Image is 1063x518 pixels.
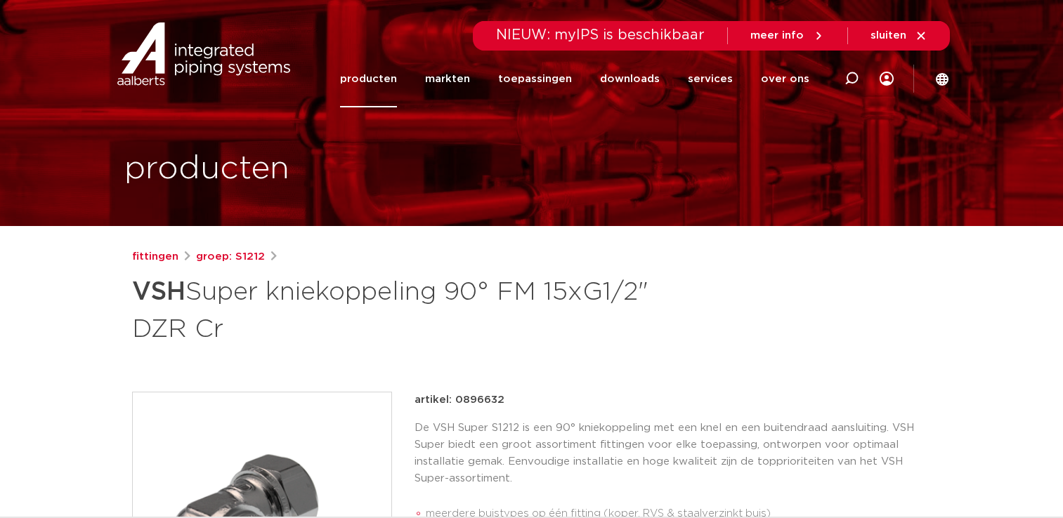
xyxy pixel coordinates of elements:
span: sluiten [870,30,906,41]
h1: producten [124,147,289,192]
strong: VSH [132,279,185,305]
a: fittingen [132,248,178,265]
a: producten [340,51,397,107]
a: sluiten [870,29,927,42]
a: markten [425,51,470,107]
div: my IPS [880,51,894,107]
p: De VSH Super S1212 is een 90° kniekoppeling met een knel en een buitendraad aansluiting. VSH Supe... [415,420,932,487]
a: meer info [750,29,825,42]
a: toepassingen [498,51,572,107]
a: downloads [600,51,660,107]
a: groep: S1212 [196,248,265,265]
span: NIEUW: myIPS is beschikbaar [496,28,705,42]
span: meer info [750,30,804,41]
a: over ons [761,51,809,107]
h1: Super kniekoppeling 90° FM 15xG1/2" DZR Cr [132,271,660,347]
p: artikel: 0896632 [415,392,504,409]
a: services [688,51,733,107]
nav: Menu [340,51,809,107]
